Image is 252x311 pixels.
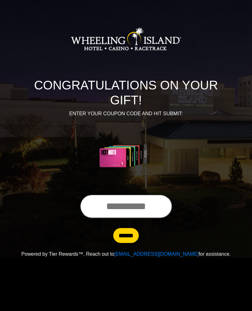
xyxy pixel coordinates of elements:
[21,251,231,257] span: Powered by Tier Rewards™. Reach out to for assistance.
[71,8,181,70] img: Logo
[114,251,198,257] a: [EMAIL_ADDRESS][DOMAIN_NAME]
[19,110,233,117] p: ENTER YOUR COUPON CODE AND HIT SUBMIT:
[85,125,168,187] img: Center Image
[19,78,233,107] h1: CONGRATULATIONS ON YOUR GIFT!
